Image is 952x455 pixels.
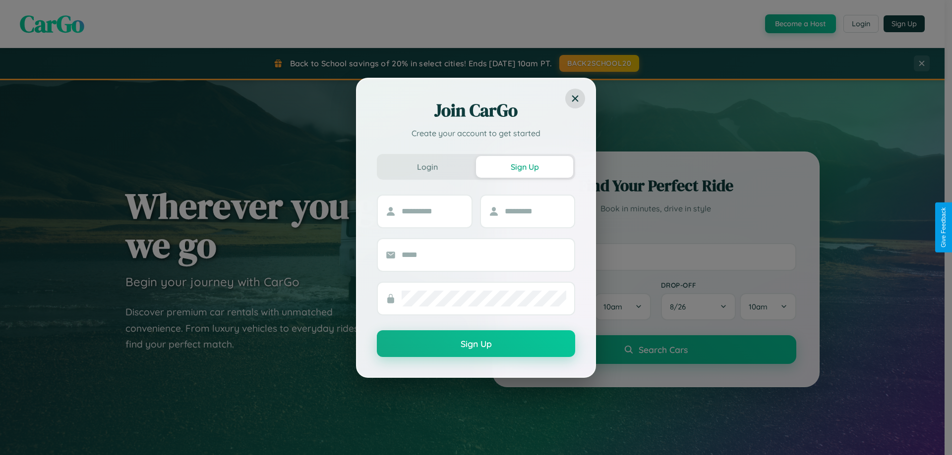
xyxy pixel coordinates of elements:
p: Create your account to get started [377,127,575,139]
h2: Join CarGo [377,99,575,122]
button: Login [379,156,476,178]
div: Give Feedback [940,207,947,248]
button: Sign Up [476,156,573,178]
button: Sign Up [377,330,575,357]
